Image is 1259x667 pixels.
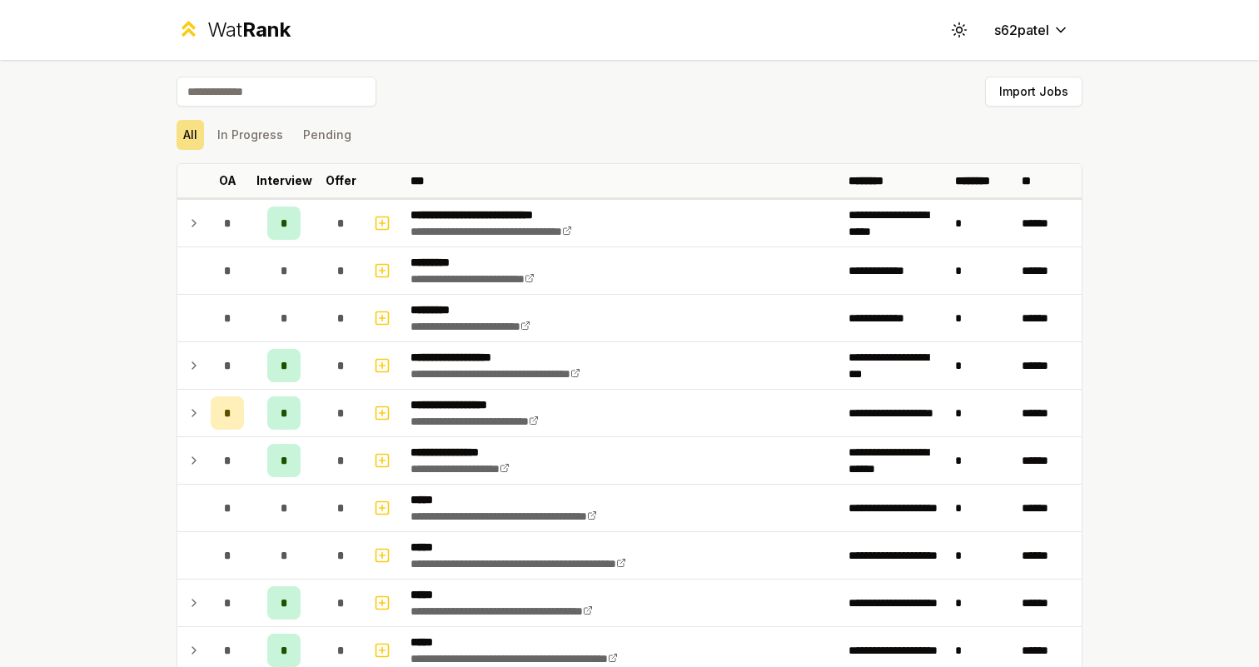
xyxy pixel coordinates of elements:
[985,77,1082,107] button: Import Jobs
[296,120,358,150] button: Pending
[207,17,291,43] div: Wat
[219,172,236,189] p: OA
[177,120,204,150] button: All
[256,172,312,189] p: Interview
[994,20,1049,40] span: s62patel
[326,172,356,189] p: Offer
[981,15,1082,45] button: s62patel
[177,17,291,43] a: WatRank
[211,120,290,150] button: In Progress
[242,17,291,42] span: Rank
